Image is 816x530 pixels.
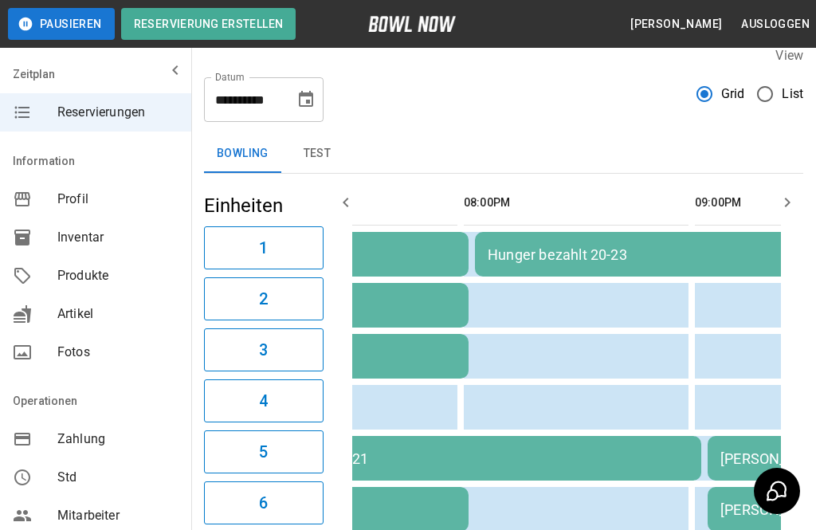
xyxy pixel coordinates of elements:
[204,193,324,218] h5: Einheiten
[57,343,178,362] span: Fotos
[259,490,268,516] h6: 6
[57,266,178,285] span: Produkte
[290,84,322,116] button: Choose date, selected date is 13. Sep. 2025
[57,103,178,122] span: Reservierungen
[735,10,816,39] button: Ausloggen
[259,235,268,261] h6: 1
[259,388,268,414] h6: 4
[204,277,324,320] button: 2
[204,379,324,422] button: 4
[259,286,268,312] h6: 2
[281,135,353,173] button: test
[8,8,115,40] button: Pausieren
[57,468,178,487] span: Std
[775,48,803,63] label: View
[57,430,178,449] span: Zahlung
[204,328,324,371] button: 3
[782,84,803,104] span: List
[204,430,324,473] button: 5
[204,135,281,173] button: Bowling
[368,16,456,32] img: logo
[259,439,268,465] h6: 5
[57,506,178,525] span: Mitarbeiter
[259,337,268,363] h6: 3
[204,135,803,173] div: inventory tabs
[57,190,178,209] span: Profil
[721,84,745,104] span: Grid
[121,8,296,40] button: Reservierung erstellen
[57,304,178,324] span: Artikel
[204,481,324,524] button: 6
[624,10,728,39] button: [PERSON_NAME]
[204,226,324,269] button: 1
[255,450,688,467] div: Strobel n.s. 19-21
[57,228,178,247] span: Inventar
